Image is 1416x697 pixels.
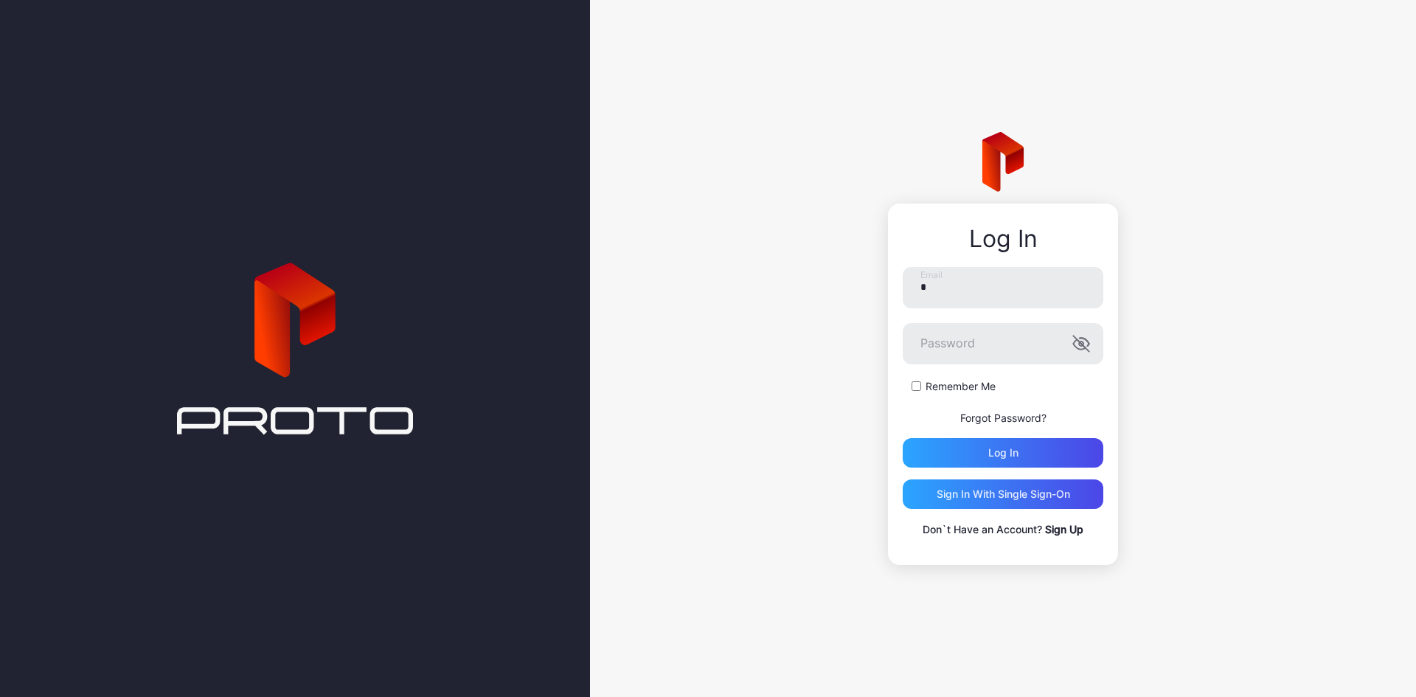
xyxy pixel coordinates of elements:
button: Log in [903,438,1103,468]
input: Email [903,267,1103,308]
a: Forgot Password? [960,412,1047,424]
a: Sign Up [1045,523,1083,535]
div: Log In [903,226,1103,252]
button: Password [1072,335,1090,353]
label: Remember Me [926,379,996,394]
div: Sign in With Single Sign-On [937,488,1070,500]
div: Log in [988,447,1018,459]
button: Sign in With Single Sign-On [903,479,1103,509]
p: Don`t Have an Account? [903,521,1103,538]
input: Password [903,323,1103,364]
